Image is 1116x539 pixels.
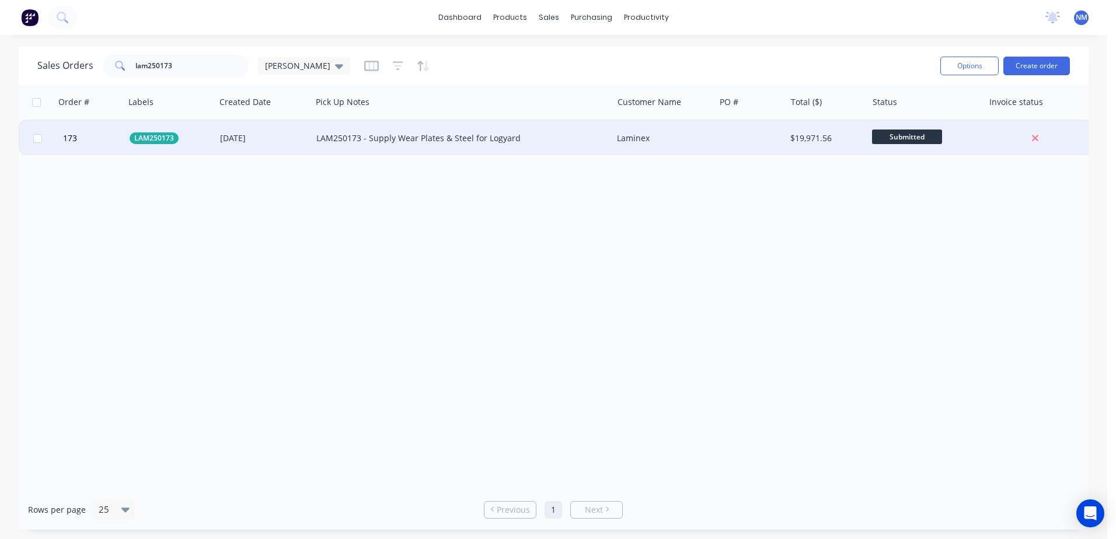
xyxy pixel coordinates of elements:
[28,504,86,516] span: Rows per page
[618,96,681,108] div: Customer Name
[618,9,675,26] div: productivity
[873,96,897,108] div: Status
[565,9,618,26] div: purchasing
[134,132,174,144] span: LAM250173
[1003,57,1070,75] button: Create order
[533,9,565,26] div: sales
[497,504,530,516] span: Previous
[316,96,369,108] div: Pick Up Notes
[316,132,593,144] div: LAM250173 - Supply Wear Plates & Steel for Logyard
[128,96,154,108] div: Labels
[21,9,39,26] img: Factory
[58,96,89,108] div: Order #
[479,501,627,519] ul: Pagination
[989,96,1043,108] div: Invoice status
[872,129,942,144] span: Submitted
[484,504,536,516] a: Previous page
[37,60,93,71] h1: Sales Orders
[220,132,307,144] div: [DATE]
[63,132,77,144] span: 173
[219,96,271,108] div: Created Date
[940,57,999,75] button: Options
[790,132,859,144] div: $19,971.56
[1076,12,1087,23] span: NM
[135,54,249,78] input: Search...
[791,96,822,108] div: Total ($)
[60,121,130,156] button: 173
[487,9,533,26] div: products
[585,504,603,516] span: Next
[545,501,562,519] a: Page 1 is your current page
[720,96,738,108] div: PO #
[571,504,622,516] a: Next page
[433,9,487,26] a: dashboard
[1076,499,1104,527] div: Open Intercom Messenger
[130,132,179,144] button: LAM250173
[265,60,330,72] span: [PERSON_NAME]
[617,132,705,144] div: Laminex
